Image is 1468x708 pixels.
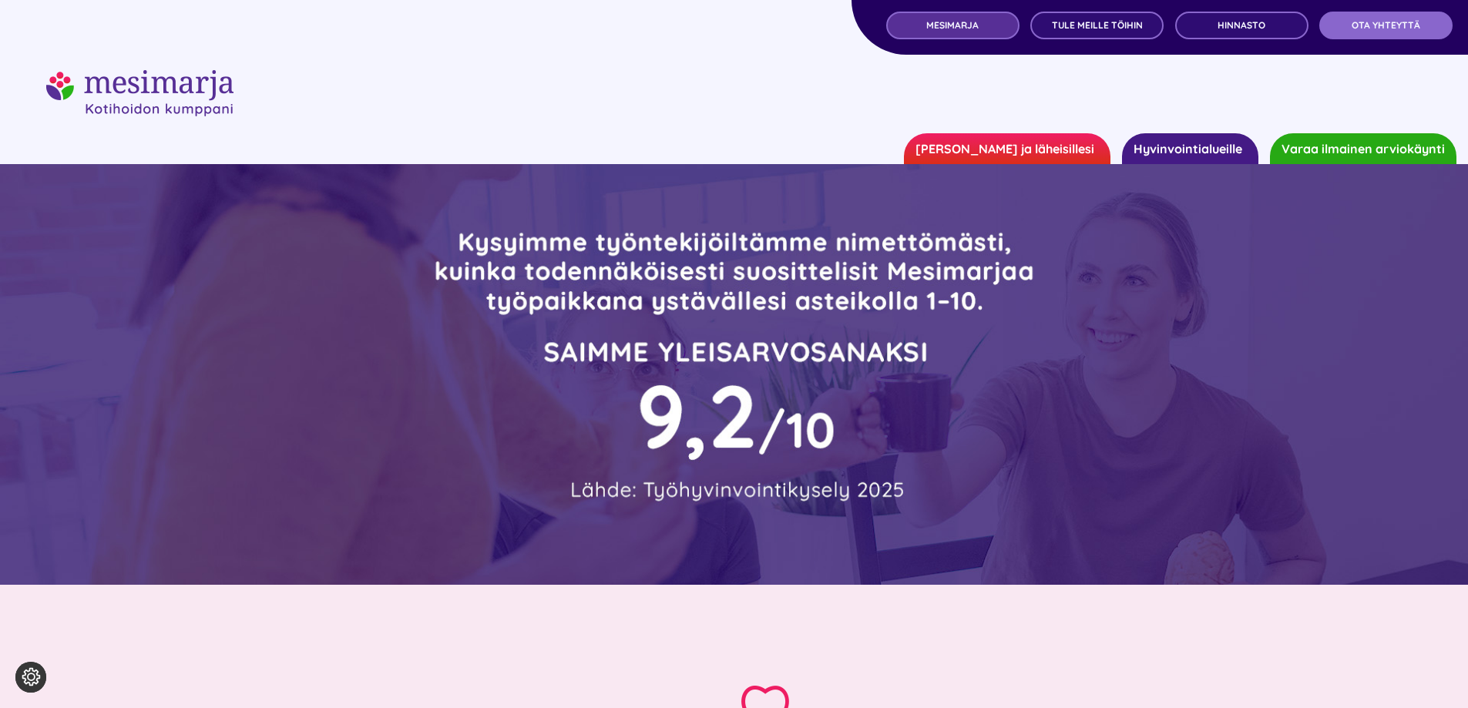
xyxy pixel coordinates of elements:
[1319,12,1453,39] a: OTA YHTEYTTÄ
[1175,12,1308,39] a: Hinnasto
[1270,133,1456,164] a: Varaa ilmainen arviokäynti
[46,68,233,87] a: mesimarjasi
[15,662,46,693] button: Evästeasetukset
[1122,133,1258,164] a: Hyvinvointialueille
[926,20,979,31] span: MESIMARJA
[1030,12,1164,39] a: TULE MEILLE TÖIHIN
[1052,20,1143,31] span: TULE MEILLE TÖIHIN
[1218,20,1265,31] span: Hinnasto
[886,12,1020,39] a: MESIMARJA
[46,70,233,116] img: Mesimarjasi Kotihoidon kumppani
[1352,20,1420,31] span: OTA YHTEYTTÄ
[904,133,1110,164] a: [PERSON_NAME] ja läheisillesi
